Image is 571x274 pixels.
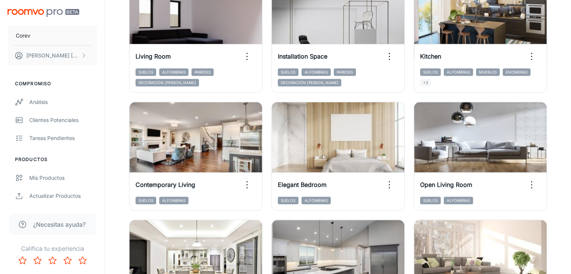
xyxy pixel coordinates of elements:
[45,253,60,268] button: Rate 3 star
[15,253,30,268] button: Rate 1 star
[159,197,188,204] span: Alfombras
[444,68,473,76] span: Alfombras
[29,174,97,182] div: Mis productos
[136,68,156,76] span: Suelos
[420,52,441,61] h6: Kitchen
[301,197,331,204] span: Alfombras
[159,68,188,76] span: Alfombras
[420,79,431,86] span: +3
[278,197,298,204] span: Suelos
[29,116,97,124] div: Clientes potenciales
[136,79,199,86] span: Decoración [PERSON_NAME]
[29,134,97,142] div: Tareas pendientes
[29,192,97,200] div: Actualizar productos
[6,244,99,253] p: Califica tu experiencia
[29,98,97,106] div: Análisis
[191,68,214,76] span: Paredes
[420,68,441,76] span: Suelos
[8,9,79,17] img: Roomvo PRO Beta
[278,68,298,76] span: Suelos
[8,26,97,45] button: Corev
[8,46,97,65] button: [PERSON_NAME] [PERSON_NAME]
[420,197,441,204] span: Suelos
[30,253,45,268] button: Rate 2 star
[476,68,500,76] span: Muebles
[33,220,86,229] span: ¿Necesitas ayuda?
[75,253,90,268] button: Rate 5 star
[301,68,331,76] span: Alfombras
[334,68,356,76] span: Paredes
[136,197,156,204] span: Suelos
[136,180,195,189] h6: Contemporary Living
[16,32,30,40] p: Corev
[503,68,530,76] span: Encimeras
[420,180,472,189] h6: Open Living Room
[444,197,473,204] span: Alfombras
[278,180,327,189] h6: Elegant Bedroom
[278,79,341,86] span: Decoración [PERSON_NAME]
[136,52,171,61] h6: Living Room
[26,51,79,60] p: [PERSON_NAME] [PERSON_NAME]
[60,253,75,268] button: Rate 4 star
[278,52,327,61] h6: Installation Space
